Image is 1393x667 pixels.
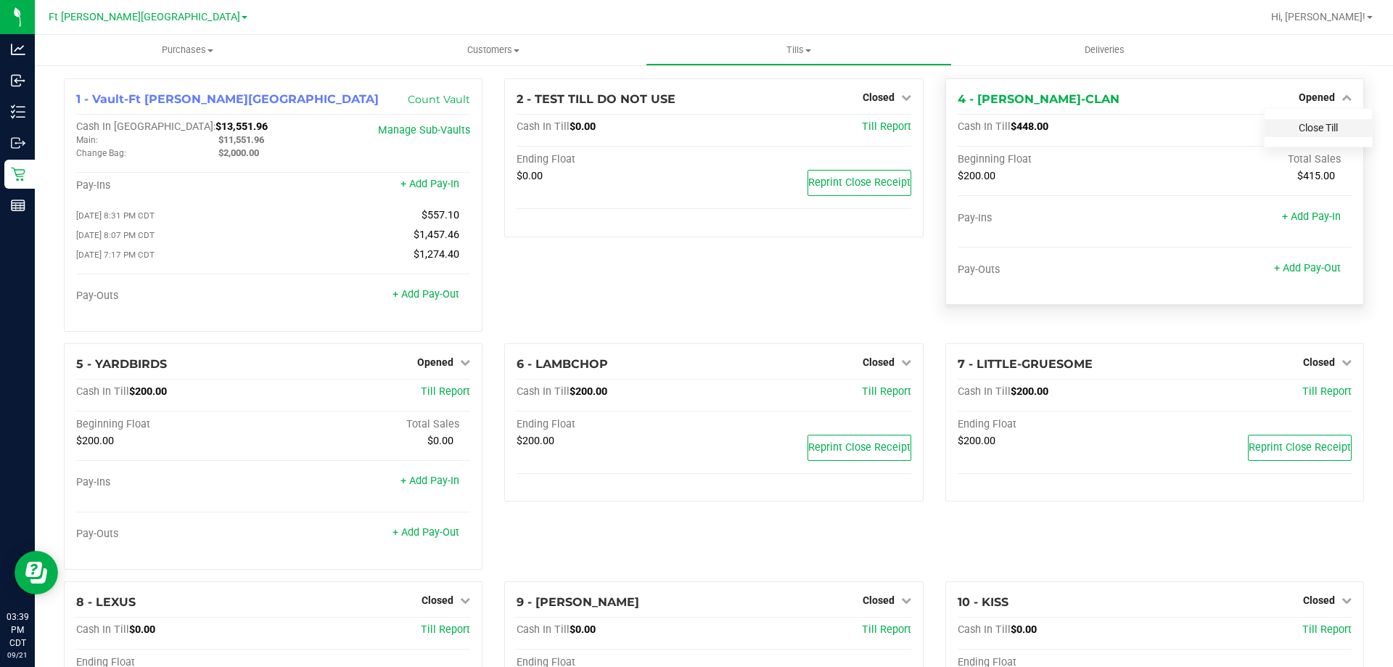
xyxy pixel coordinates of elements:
button: Reprint Close Receipt [808,435,911,461]
div: Pay-Outs [958,263,1155,277]
span: Cash In Till [958,120,1011,133]
div: Total Sales [274,418,471,431]
span: $1,457.46 [414,229,459,241]
span: 9 - [PERSON_NAME] [517,595,639,609]
a: Close Till [1299,122,1338,134]
span: Closed [863,356,895,368]
span: Reprint Close Receipt [808,441,911,454]
span: [DATE] 8:07 PM CDT [76,230,155,240]
a: Deliveries [952,35,1257,65]
span: Main: [76,135,98,145]
span: Cash In Till [517,120,570,133]
span: Change Bag: [76,148,126,158]
span: Opened [417,356,453,368]
span: Purchases [35,44,340,57]
a: Manage Sub-Vaults [378,124,470,136]
a: Till Report [1302,385,1352,398]
span: Customers [341,44,645,57]
inline-svg: Inventory [11,105,25,119]
a: + Add Pay-Out [393,526,459,539]
span: 10 - KISS [958,595,1008,609]
span: $2,000.00 [218,147,259,158]
span: $0.00 [1011,623,1037,636]
span: Deliveries [1065,44,1144,57]
span: Cash In Till [517,623,570,636]
div: Beginning Float [76,418,274,431]
span: $1,274.40 [414,248,459,261]
span: $0.00 [517,170,543,182]
span: Closed [863,91,895,103]
span: Opened [1299,91,1335,103]
a: Count Vault [408,93,470,106]
span: Closed [1303,356,1335,368]
span: $200.00 [958,435,995,447]
p: 09/21 [7,650,28,660]
span: $200.00 [76,435,114,447]
div: Pay-Ins [76,476,274,489]
span: 2 - TEST TILL DO NOT USE [517,92,675,106]
span: [DATE] 7:17 PM CDT [76,250,155,260]
span: $13,551.96 [215,120,268,133]
a: Till Report [862,623,911,636]
span: $11,551.96 [218,134,264,145]
div: Total Sales [1154,153,1352,166]
inline-svg: Inbound [11,73,25,88]
span: Cash In Till [958,385,1011,398]
span: $200.00 [570,385,607,398]
span: 4 - [PERSON_NAME]-CLAN [958,92,1119,106]
div: Beginning Float [958,153,1155,166]
span: 8 - LEXUS [76,595,136,609]
div: Ending Float [958,418,1155,431]
inline-svg: Retail [11,167,25,181]
span: Hi, [PERSON_NAME]! [1271,11,1365,22]
span: Cash In Till [76,623,129,636]
span: Cash In Till [76,385,129,398]
a: Till Report [1302,623,1352,636]
span: Closed [863,594,895,606]
div: Ending Float [517,153,714,166]
iframe: Resource center [15,551,58,594]
span: $0.00 [427,435,453,447]
div: Pay-Outs [76,290,274,303]
a: Purchases [35,35,340,65]
span: $200.00 [517,435,554,447]
span: $448.00 [1011,120,1048,133]
a: Till Report [421,385,470,398]
span: Closed [1303,594,1335,606]
span: $200.00 [129,385,167,398]
span: $0.00 [570,623,596,636]
span: Ft [PERSON_NAME][GEOGRAPHIC_DATA] [49,11,240,23]
span: $0.00 [570,120,596,133]
span: 6 - LAMBCHOP [517,357,608,371]
span: 7 - LITTLE-GRUESOME [958,357,1093,371]
inline-svg: Reports [11,198,25,213]
inline-svg: Outbound [11,136,25,150]
span: Till Report [862,385,911,398]
p: 03:39 PM CDT [7,610,28,650]
span: Reprint Close Receipt [1249,441,1351,454]
span: $557.10 [422,209,459,221]
span: $0.00 [129,623,155,636]
span: 5 - YARDBIRDS [76,357,167,371]
a: Tills [646,35,951,65]
a: Till Report [421,623,470,636]
span: Cash In [GEOGRAPHIC_DATA]: [76,120,215,133]
a: + Add Pay-In [400,475,459,487]
inline-svg: Analytics [11,42,25,57]
span: $415.00 [1297,170,1335,182]
a: + Add Pay-Out [393,288,459,300]
div: Pay-Ins [958,212,1155,225]
button: Reprint Close Receipt [808,170,911,196]
a: + Add Pay-In [400,178,459,190]
a: + Add Pay-Out [1274,262,1341,274]
span: Closed [422,594,453,606]
span: $200.00 [958,170,995,182]
div: Pay-Outs [76,528,274,541]
a: Customers [340,35,646,65]
span: Cash In Till [517,385,570,398]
